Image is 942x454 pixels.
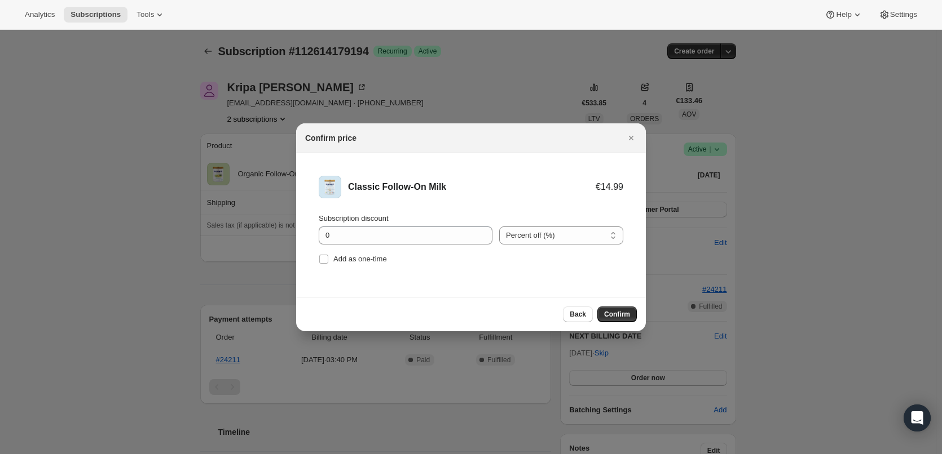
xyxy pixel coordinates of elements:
span: Tools [137,10,154,19]
span: Help [836,10,851,19]
span: Subscriptions [71,10,121,19]
h2: Confirm price [305,132,356,144]
button: Close [623,130,639,146]
button: Subscriptions [64,7,127,23]
button: Help [818,7,869,23]
button: Back [563,306,593,322]
span: Analytics [25,10,55,19]
button: Confirm [597,306,637,322]
span: Confirm [604,310,630,319]
button: Settings [872,7,924,23]
div: Classic Follow-On Milk [348,181,596,193]
span: Subscription discount [319,214,389,222]
div: Open Intercom Messenger [904,404,931,431]
img: Classic Follow-On Milk [319,176,341,198]
button: Analytics [18,7,61,23]
span: Back [570,310,586,319]
span: Settings [890,10,917,19]
div: €14.99 [596,181,623,193]
span: Add as one-time [333,255,387,263]
button: Tools [130,7,172,23]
